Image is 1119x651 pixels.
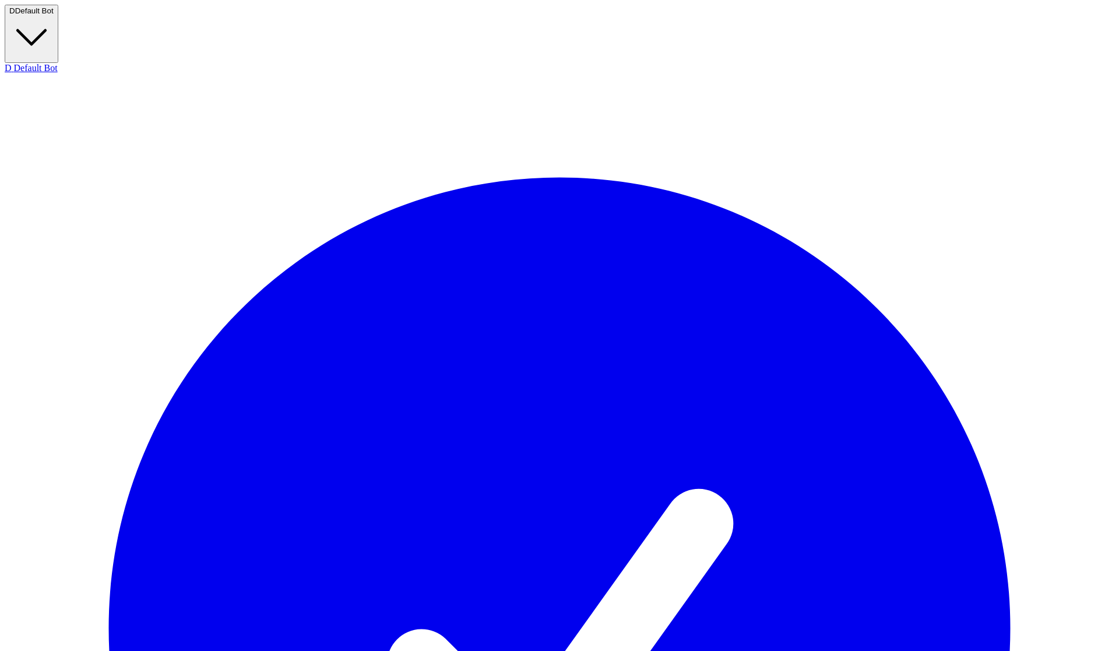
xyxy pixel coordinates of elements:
span: Default Bot [15,6,54,15]
span: D [5,63,12,73]
span: D [9,6,15,15]
button: DDefault Bot [5,5,58,63]
div: Default Bot [5,63,1114,73]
